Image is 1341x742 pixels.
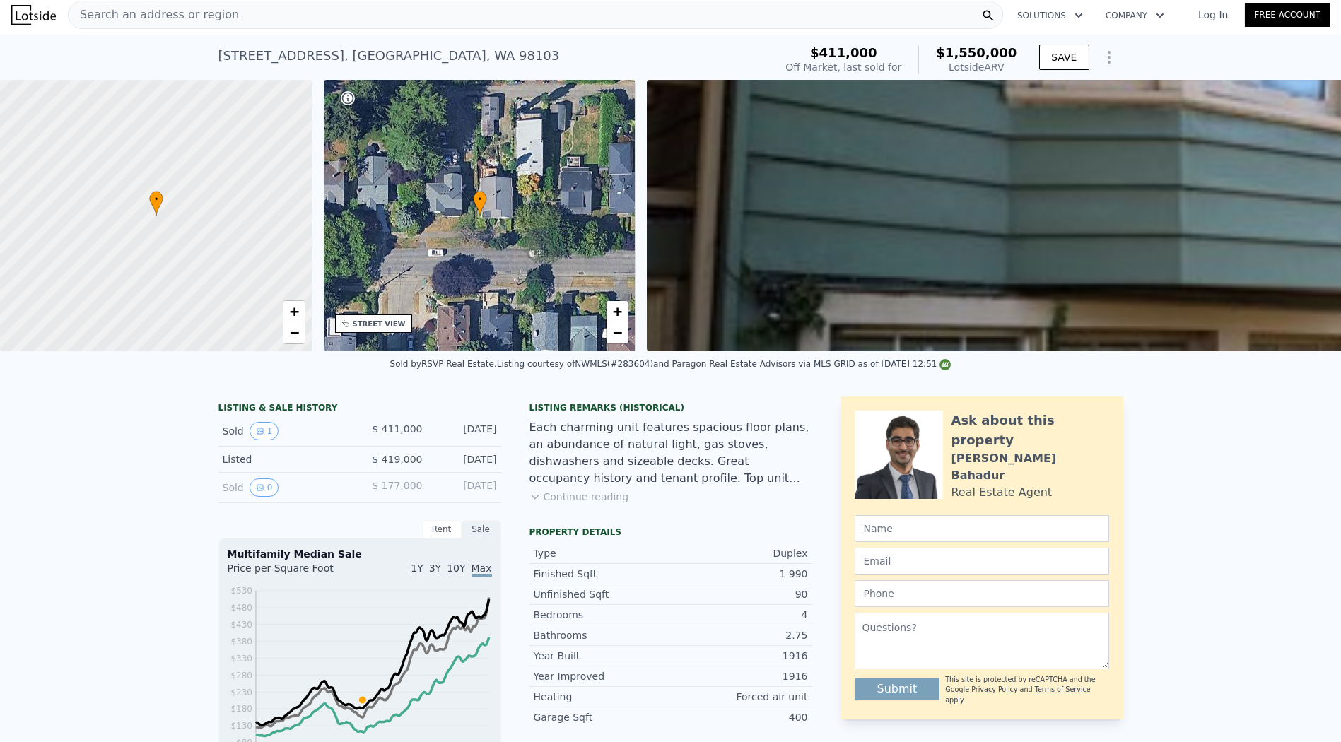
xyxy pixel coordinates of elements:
span: 1Y [411,563,423,574]
div: 2.75 [671,628,808,642]
img: Lotside [11,5,56,25]
input: Name [855,515,1109,542]
a: Zoom in [607,301,628,322]
div: Bathrooms [534,628,671,642]
div: STREET VIEW [353,319,406,329]
div: LISTING & SALE HISTORY [218,402,501,416]
button: Show Options [1095,43,1123,71]
div: 4 [671,608,808,622]
tspan: $280 [230,671,252,681]
a: Log In [1181,8,1245,22]
span: + [613,302,622,320]
tspan: $530 [230,586,252,596]
tspan: $130 [230,722,252,731]
div: Real Estate Agent [951,484,1053,501]
span: Max [472,563,492,577]
div: [PERSON_NAME] Bahadur [951,450,1109,484]
div: • [149,191,163,216]
div: 1916 [671,669,808,683]
span: − [289,324,298,341]
div: Year Improved [534,669,671,683]
button: View historical data [250,422,279,440]
span: $ 411,000 [372,423,422,435]
tspan: $180 [230,705,252,714]
div: Sale [462,520,501,538]
div: Sold by RSVP Real Estate . [390,359,497,369]
a: Zoom out [283,322,305,343]
span: − [613,324,622,341]
div: Lotside ARV [936,60,1017,74]
div: Price per Square Foot [228,561,360,584]
div: Property details [529,526,812,538]
button: Submit [855,678,940,700]
div: Finished Sqft [534,567,671,581]
div: Listing Remarks (Historical) [529,402,812,413]
span: $ 177,000 [372,480,422,491]
a: Free Account [1245,3,1330,27]
img: NWMLS Logo [939,359,951,370]
span: $411,000 [810,45,877,60]
button: Company [1094,3,1176,28]
div: [DATE] [434,422,497,440]
a: Zoom out [607,322,628,343]
div: Sold [223,422,349,440]
div: Heating [534,690,671,704]
button: View historical data [250,478,279,497]
div: Listed [223,452,349,466]
span: $1,550,000 [936,45,1017,60]
input: Email [855,548,1109,575]
span: • [149,193,163,206]
span: + [289,302,298,320]
div: Unfinished Sqft [534,587,671,601]
a: Zoom in [283,301,305,322]
div: [STREET_ADDRESS] , [GEOGRAPHIC_DATA] , WA 98103 [218,46,560,66]
div: Forced air unit [671,690,808,704]
tspan: $330 [230,654,252,664]
div: Rent [422,520,462,538]
div: Garage Sqft [534,710,671,724]
div: 90 [671,587,808,601]
tspan: $380 [230,637,252,647]
div: Duplex [671,546,808,560]
tspan: $430 [230,620,252,630]
div: Each charming unit features spacious floor plans, an abundance of natural light, gas stoves, dish... [529,419,812,487]
a: Privacy Policy [971,685,1017,693]
div: Off Market, last sold for [785,60,901,74]
tspan: $230 [230,688,252,697]
div: Type [534,546,671,560]
div: 1916 [671,649,808,663]
span: 10Y [447,563,465,574]
button: SAVE [1039,45,1089,70]
div: Bedrooms [534,608,671,622]
input: Phone [855,580,1109,607]
span: Search an address or region [69,6,239,23]
div: 1 990 [671,567,808,581]
div: Multifamily Median Sale [228,547,492,561]
div: Ask about this property [951,411,1109,450]
div: [DATE] [434,452,497,466]
div: Listing courtesy of NWMLS (#283604) and Paragon Real Estate Advisors via MLS GRID as of [DATE] 12:51 [497,359,951,369]
div: Year Built [534,649,671,663]
a: Terms of Service [1035,685,1091,693]
span: 3Y [429,563,441,574]
span: • [473,193,487,206]
tspan: $480 [230,603,252,613]
div: Sold [223,478,349,497]
div: [DATE] [434,478,497,497]
div: This site is protected by reCAPTCHA and the Google and apply. [945,675,1108,705]
button: Solutions [1006,3,1094,28]
span: $ 419,000 [372,454,422,465]
button: Continue reading [529,490,629,504]
div: • [473,191,487,216]
div: 400 [671,710,808,724]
